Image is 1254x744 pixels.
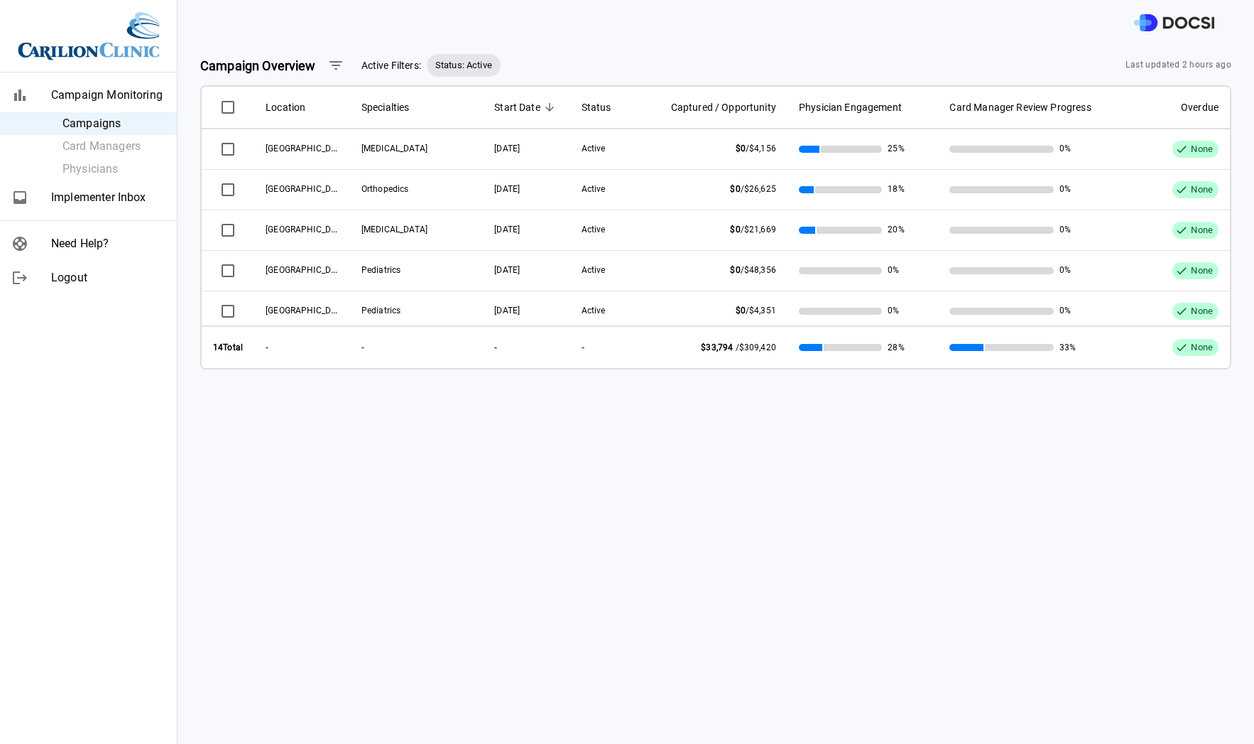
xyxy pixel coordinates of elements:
[582,144,606,153] span: Active
[888,183,904,195] span: 18%
[213,343,243,352] strong: 14 Total
[494,225,520,234] span: 09/26/2025
[1059,183,1071,195] span: 0%
[582,225,606,234] span: Active
[1185,339,1218,356] span: None
[744,225,776,234] span: $21,669
[51,87,165,104] span: Campaign Monitoring
[266,304,349,316] span: Roanoke Community Hospital
[744,184,776,194] span: $26,625
[200,58,316,73] strong: Campaign Overview
[888,305,899,317] span: 0%
[570,325,641,368] th: -
[949,99,1091,116] span: Card Manager Review Progress
[739,343,776,352] span: $309,420
[266,183,349,194] span: Roanoke Community Hospital
[1134,14,1214,32] img: DOCSI Logo
[494,99,540,116] span: Start Date
[582,99,630,116] span: Status
[730,265,740,275] span: $0
[1059,224,1071,236] span: 0%
[361,225,427,234] span: Podiatry
[1059,264,1071,276] span: 0%
[799,99,927,116] span: Physician Engagement
[736,306,776,316] span: /
[483,325,570,368] th: -
[254,325,350,368] th: -
[361,144,427,153] span: Podiatry
[1059,339,1076,356] span: 33%
[361,265,401,275] span: Pediatrics
[361,58,421,73] span: Active Filters:
[494,184,520,194] span: 09/26/2025
[266,264,349,275] span: Roanoke Memorial Hospital
[749,306,776,316] span: $4,351
[730,184,740,194] span: $0
[1059,143,1071,155] span: 0%
[427,58,501,72] span: Status: Active
[736,306,746,316] span: $0
[51,235,165,252] span: Need Help?
[888,143,904,155] span: 25%
[62,115,165,132] span: Campaigns
[730,225,740,234] span: $0
[361,306,401,316] span: Pediatrics
[1059,305,1071,317] span: 0%
[888,264,899,276] span: 0%
[730,265,776,275] span: /
[361,99,471,116] span: Specialties
[1185,183,1218,197] span: None
[799,99,902,116] span: Physician Engagement
[494,265,520,275] span: 09/26/2025
[701,343,776,352] span: /
[361,184,409,194] span: Orthopedics
[736,144,746,153] span: $0
[1185,264,1218,278] span: None
[1181,99,1218,116] span: Overdue
[361,99,410,116] span: Specialties
[266,99,339,116] span: Location
[266,99,305,116] span: Location
[888,339,904,356] span: 28%
[653,99,776,116] span: Captured / Opportunity
[749,144,776,153] span: $4,156
[582,306,606,316] span: Active
[51,269,165,286] span: Logout
[1185,305,1218,318] span: None
[266,142,349,153] span: Roanoke Community Hospital
[494,144,520,153] span: 09/26/2025
[949,99,1109,116] span: Card Manager Review Progress
[671,99,776,116] span: Captured / Opportunity
[736,144,776,153] span: /
[730,225,776,234] span: /
[888,224,904,236] span: 20%
[730,184,776,194] span: /
[18,11,160,60] img: Site Logo
[1185,224,1218,237] span: None
[1185,143,1218,156] span: None
[494,306,520,316] span: 09/26/2025
[701,343,733,352] span: $33,794
[350,325,483,368] th: -
[1125,58,1231,72] span: Last updated 2 hours ago
[582,184,606,194] span: Active
[744,265,776,275] span: $48,356
[266,223,349,234] span: Roanoke Memorial Hospital
[1133,99,1218,116] span: Overdue
[582,265,606,275] span: Active
[51,189,165,206] span: Implementer Inbox
[582,99,611,116] span: Status
[494,99,559,116] span: Start Date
